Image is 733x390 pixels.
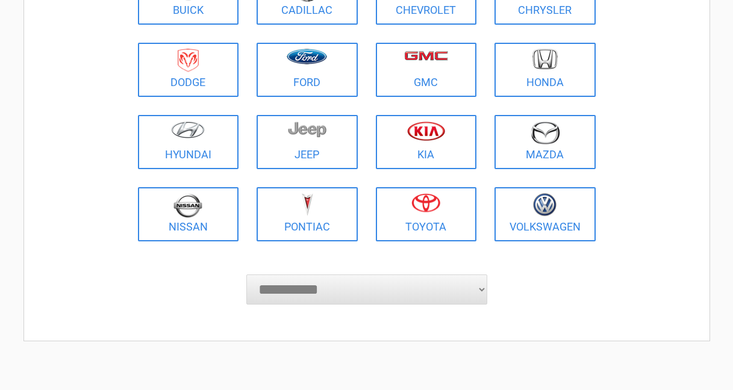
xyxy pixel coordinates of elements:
[376,115,477,169] a: Kia
[138,115,239,169] a: Hyundai
[138,43,239,97] a: Dodge
[411,193,440,212] img: toyota
[257,187,358,241] a: Pontiac
[171,121,205,138] img: hyundai
[494,115,596,169] a: Mazda
[257,115,358,169] a: Jeep
[138,187,239,241] a: Nissan
[404,51,448,61] img: gmc
[173,193,202,218] img: nissan
[532,49,558,70] img: honda
[178,49,199,72] img: dodge
[376,43,477,97] a: GMC
[407,121,445,141] img: kia
[530,121,560,144] img: mazda
[376,187,477,241] a: Toyota
[287,49,327,64] img: ford
[533,193,557,217] img: volkswagen
[301,193,313,216] img: pontiac
[494,43,596,97] a: Honda
[288,121,326,138] img: jeep
[257,43,358,97] a: Ford
[494,187,596,241] a: Volkswagen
